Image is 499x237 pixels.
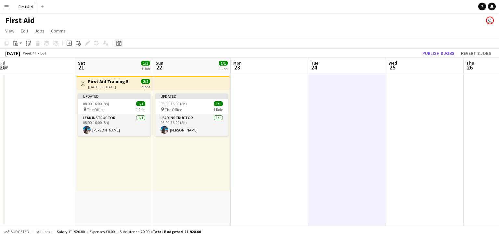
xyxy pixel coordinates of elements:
span: Comms [51,28,66,34]
span: Total Budgeted £1 920.00 [153,229,201,234]
span: Budgeted [10,230,29,234]
div: Salary £1 920.00 + Expenses £0.00 + Subsistence £0.00 = [57,229,201,234]
span: 08:00-16:00 (8h) [83,101,109,106]
h1: First Aid [5,16,35,25]
span: 26 [465,64,474,71]
span: Jobs [35,28,45,34]
app-user-avatar: Isaac Walker [486,17,494,24]
span: 25 [388,64,397,71]
a: Comms [48,27,68,35]
div: 2 jobs [141,84,150,89]
span: The Office [87,107,104,112]
span: 24 [310,64,318,71]
span: View [5,28,14,34]
span: Sun [156,60,163,66]
span: Wed [389,60,397,66]
span: The Office [165,107,182,112]
button: Budgeted [3,228,30,235]
span: 22 [155,64,163,71]
div: Updated [78,94,150,99]
app-card-role: Lead Instructor1/108:00-16:00 (8h)[PERSON_NAME] [78,114,150,136]
span: 2/2 [141,79,150,84]
span: 1 Role [213,107,223,112]
app-job-card: Updated08:00-16:00 (8h)1/1 The Office1 RoleLead Instructor1/108:00-16:00 (8h)[PERSON_NAME] [78,94,150,136]
a: View [3,27,17,35]
button: Revert 8 jobs [458,49,494,57]
span: Fri [0,60,6,66]
span: 1/1 [219,61,228,66]
span: Mon [233,60,242,66]
span: 08:00-16:00 (8h) [160,101,187,106]
span: Thu [466,60,474,66]
span: 23 [232,64,242,71]
button: Publish 8 jobs [420,49,457,57]
div: [DATE] [5,50,20,56]
div: 1 Job [219,66,227,71]
span: Week 47 [21,51,38,56]
div: Updated [155,94,228,99]
span: Sat [78,60,85,66]
app-card-role: Lead Instructor1/108:00-16:00 (8h)[PERSON_NAME] [155,114,228,136]
span: 1/1 [141,61,150,66]
span: 1/1 [214,101,223,106]
app-job-card: Updated08:00-16:00 (8h)1/1 The Office1 RoleLead Instructor1/108:00-16:00 (8h)[PERSON_NAME] [155,94,228,136]
div: 1 Job [141,66,150,71]
span: Tue [311,60,318,66]
span: 1 Role [136,107,145,112]
div: BST [40,51,47,56]
button: First Aid [13,0,38,13]
a: Jobs [32,27,47,35]
div: [DATE] → [DATE] [88,84,128,89]
span: Edit [21,28,28,34]
span: All jobs [36,229,51,234]
span: 1/1 [136,101,145,106]
a: Edit [18,27,31,35]
h3: First Aid Training 5 [88,79,128,84]
span: 21 [77,64,85,71]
